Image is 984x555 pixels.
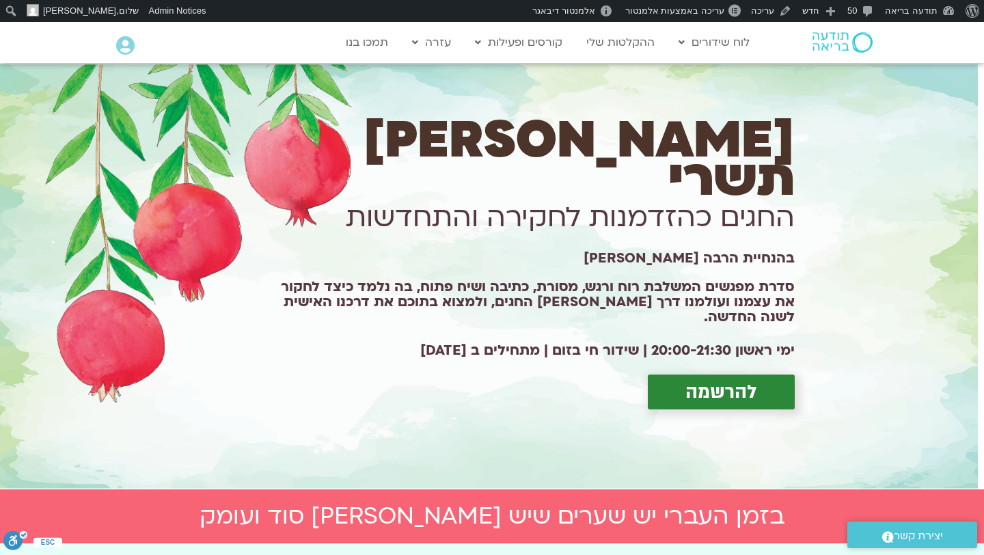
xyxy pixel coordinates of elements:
[405,29,458,55] a: עזרה
[109,503,875,530] h2: בזמן העברי יש שערים שיש [PERSON_NAME] סוד ועומק
[468,29,569,55] a: קורסים ופעילות
[579,29,661,55] a: ההקלטות שלי
[43,5,116,16] span: [PERSON_NAME]
[259,343,795,358] h2: ימי ראשון 20:00-21:30 | שידור חי בזום | מתחילים ב [DATE]
[259,280,795,325] h1: סדרת מפגשים המשלבת רוח ורגש, מסורת, כתיבה ושיח פתוח, בה נלמד כיצד לחקור את עצמנו ועולמנו דרך [PER...
[339,29,395,55] a: תמכו בנו
[685,381,757,403] span: להרשמה
[625,5,724,16] span: עריכה באמצעות אלמנטור
[812,32,873,53] img: תודעה בריאה
[648,375,795,409] a: להרשמה
[672,29,756,55] a: לוח שידורים
[259,122,795,198] h1: [PERSON_NAME] תשרי
[894,527,943,545] span: יצירת קשר
[259,256,795,261] h1: בהנחיית הרבה [PERSON_NAME]
[847,522,977,548] a: יצירת קשר
[259,199,795,237] h1: החגים כהזדמנות לחקירה והתחדשות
